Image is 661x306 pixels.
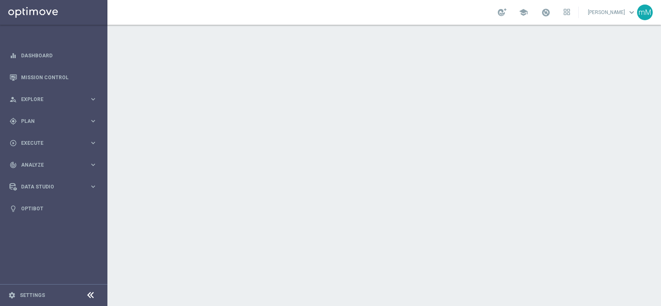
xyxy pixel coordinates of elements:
div: Explore [10,96,89,103]
span: school [519,8,528,17]
a: Dashboard [21,45,97,66]
i: equalizer [10,52,17,59]
span: Execute [21,141,89,146]
button: lightbulb Optibot [9,205,97,212]
a: Mission Control [21,66,97,88]
i: keyboard_arrow_right [89,139,97,147]
div: mM [637,5,653,20]
i: person_search [10,96,17,103]
div: Mission Control [10,66,97,88]
i: keyboard_arrow_right [89,95,97,103]
i: settings [8,292,16,299]
div: Execute [10,139,89,147]
button: Mission Control [9,74,97,81]
span: Explore [21,97,89,102]
a: [PERSON_NAME]keyboard_arrow_down [587,6,637,19]
span: Plan [21,119,89,124]
div: Analyze [10,161,89,169]
i: lightbulb [10,205,17,212]
a: Settings [20,293,45,298]
button: person_search Explore keyboard_arrow_right [9,96,97,103]
span: Analyze [21,162,89,167]
div: Plan [10,118,89,125]
i: keyboard_arrow_right [89,161,97,169]
button: play_circle_outline Execute keyboard_arrow_right [9,140,97,146]
a: Optibot [21,198,97,219]
i: play_circle_outline [10,139,17,147]
button: Data Studio keyboard_arrow_right [9,184,97,190]
i: keyboard_arrow_right [89,117,97,125]
button: gps_fixed Plan keyboard_arrow_right [9,118,97,125]
span: keyboard_arrow_down [627,8,636,17]
span: Data Studio [21,184,89,189]
div: Data Studio [10,183,89,191]
i: gps_fixed [10,118,17,125]
div: Optibot [10,198,97,219]
i: keyboard_arrow_right [89,183,97,191]
button: track_changes Analyze keyboard_arrow_right [9,162,97,168]
div: Dashboard [10,45,97,66]
button: equalizer Dashboard [9,52,97,59]
i: track_changes [10,161,17,169]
